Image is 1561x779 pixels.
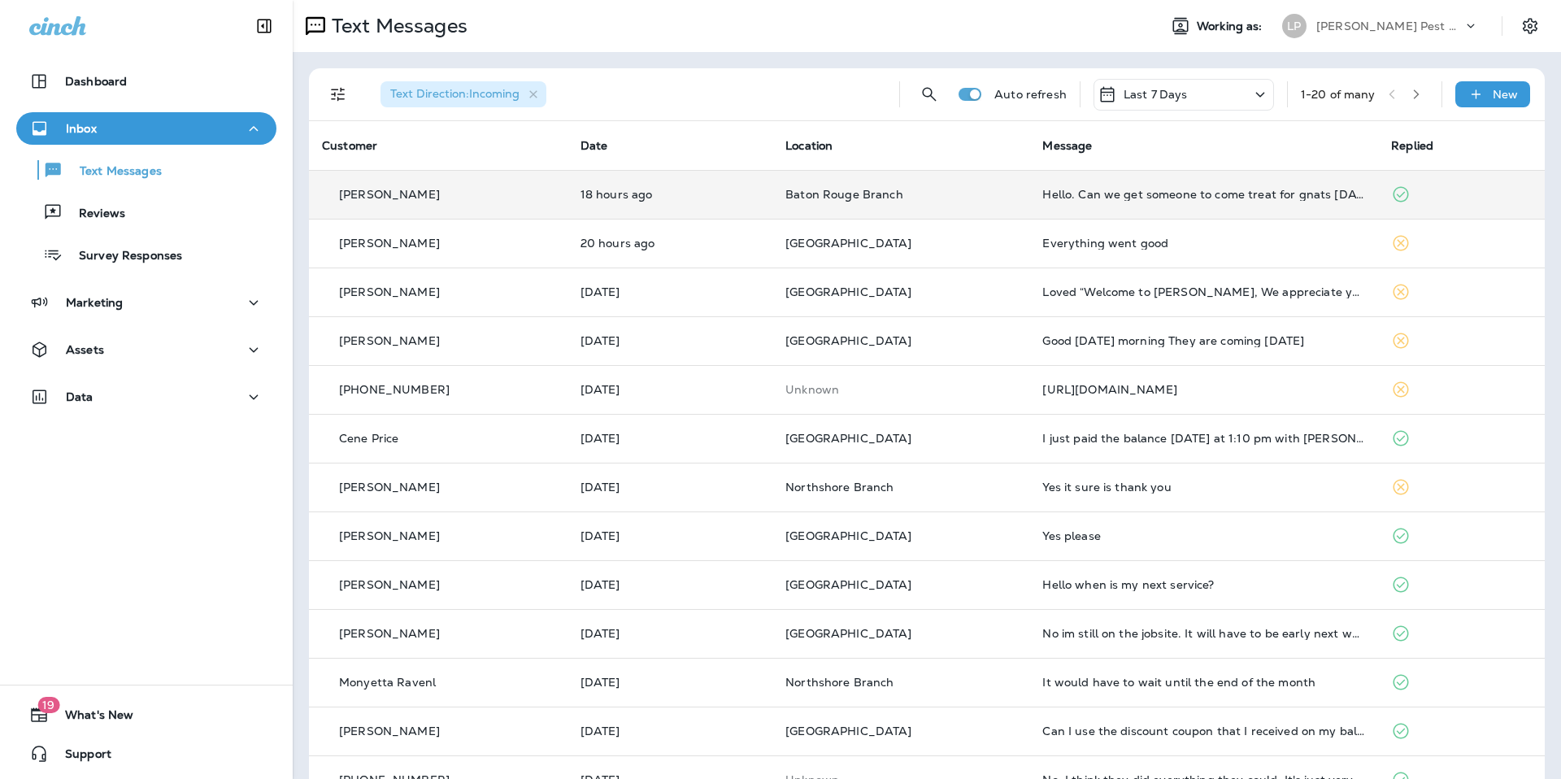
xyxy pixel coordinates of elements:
p: Data [66,390,93,403]
span: What's New [49,708,133,728]
span: [GEOGRAPHIC_DATA] [785,431,911,446]
p: [PERSON_NAME] [339,725,440,738]
p: Monyetta Ravenl [339,676,436,689]
span: Text Direction : Incoming [390,86,520,101]
p: Aug 6, 2025 03:05 PM [580,627,759,640]
p: [PERSON_NAME] [339,529,440,542]
p: [PERSON_NAME] Pest Control [1316,20,1463,33]
p: Text Messages [325,14,467,38]
p: Aug 10, 2025 02:05 PM [580,237,759,250]
p: Aug 6, 2025 01:02 PM [580,676,759,689]
p: Reviews [63,207,125,222]
p: [PHONE_NUMBER] [339,383,450,396]
span: 19 [37,697,59,713]
button: Inbox [16,112,276,145]
span: Northshore Branch [785,675,894,690]
span: Date [580,138,608,153]
div: It would have to wait until the end of the month [1042,676,1365,689]
div: Loved “Welcome to LaJaunie's, We appreciate your support Brooke. By the way, you're locked in for... [1042,285,1365,298]
button: Dashboard [16,65,276,98]
p: Assets [66,343,104,356]
span: [GEOGRAPHIC_DATA] [785,285,911,299]
button: Reviews [16,195,276,229]
p: Survey Responses [63,249,182,264]
p: Aug 7, 2025 02:53 PM [580,529,759,542]
span: Location [785,138,833,153]
p: [PERSON_NAME] [339,334,440,347]
div: LP [1282,14,1307,38]
button: Data [16,381,276,413]
div: Everything went good [1042,237,1365,250]
p: Last 7 Days [1124,88,1188,101]
p: Marketing [66,296,123,309]
button: Filters [322,78,354,111]
button: Marketing [16,286,276,319]
p: [PERSON_NAME] [339,237,440,250]
span: [GEOGRAPHIC_DATA] [785,577,911,592]
div: Hello. Can we get someone to come treat for gnats tomorrow. We are innundated with them [1042,188,1365,201]
p: Aug 8, 2025 11:59 AM [580,481,759,494]
div: 1 - 20 of many [1301,88,1376,101]
p: Aug 7, 2025 10:43 AM [580,578,759,591]
span: Working as: [1197,20,1266,33]
button: Survey Responses [16,237,276,272]
p: Inbox [66,122,97,135]
p: [PERSON_NAME] [339,188,440,201]
p: [PERSON_NAME] [339,285,440,298]
button: Support [16,738,276,770]
span: Baton Rouge Branch [785,187,903,202]
p: Text Messages [63,164,162,180]
div: No im still on the jobsite. It will have to be early next week. [1042,627,1365,640]
p: [PERSON_NAME] [339,627,440,640]
button: Text Messages [16,153,276,187]
p: [PERSON_NAME] [339,578,440,591]
p: [PERSON_NAME] [339,481,440,494]
div: I just paid the balance today at 1:10 pm with Brittany and updated my email address. I had a temp... [1042,432,1365,445]
span: [GEOGRAPHIC_DATA] [785,626,911,641]
p: Aug 9, 2025 07:45 PM [580,383,759,396]
span: [GEOGRAPHIC_DATA] [785,724,911,738]
div: Can I use the discount coupon that I received on my balance? [1042,725,1365,738]
p: Cene Price [339,432,398,445]
div: Hello when is my next service? [1042,578,1365,591]
span: [GEOGRAPHIC_DATA] [785,333,911,348]
div: Text Direction:Incoming [380,81,546,107]
button: Collapse Sidebar [241,10,287,42]
span: Customer [322,138,377,153]
p: Aug 10, 2025 10:51 AM [580,285,759,298]
p: Aug 6, 2025 05:55 AM [580,725,759,738]
button: Search Messages [913,78,946,111]
span: Support [49,747,111,767]
p: New [1493,88,1518,101]
p: This customer does not have a last location and the phone number they messaged is not assigned to... [785,383,1016,396]
div: Yes please [1042,529,1365,542]
span: Replied [1391,138,1433,153]
p: Auto refresh [994,88,1067,101]
button: Settings [1515,11,1545,41]
p: Aug 10, 2025 10:33 AM [580,334,759,347]
span: Message [1042,138,1092,153]
p: Aug 10, 2025 04:19 PM [580,188,759,201]
span: Northshore Branch [785,480,894,494]
button: 19What's New [16,698,276,731]
p: Aug 8, 2025 02:40 PM [580,432,759,445]
span: [GEOGRAPHIC_DATA] [785,236,911,250]
span: [GEOGRAPHIC_DATA] [785,529,911,543]
div: Yes it sure is thank you [1042,481,1365,494]
button: Assets [16,333,276,366]
p: Dashboard [65,75,127,88]
div: Good Sunday morning They are coming this Wednesday [1042,334,1365,347]
div: https://www.cricketwireless.com/support/protect-my-phone/cricket-protect.html?utm_source=dt-minus1 [1042,383,1365,396]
